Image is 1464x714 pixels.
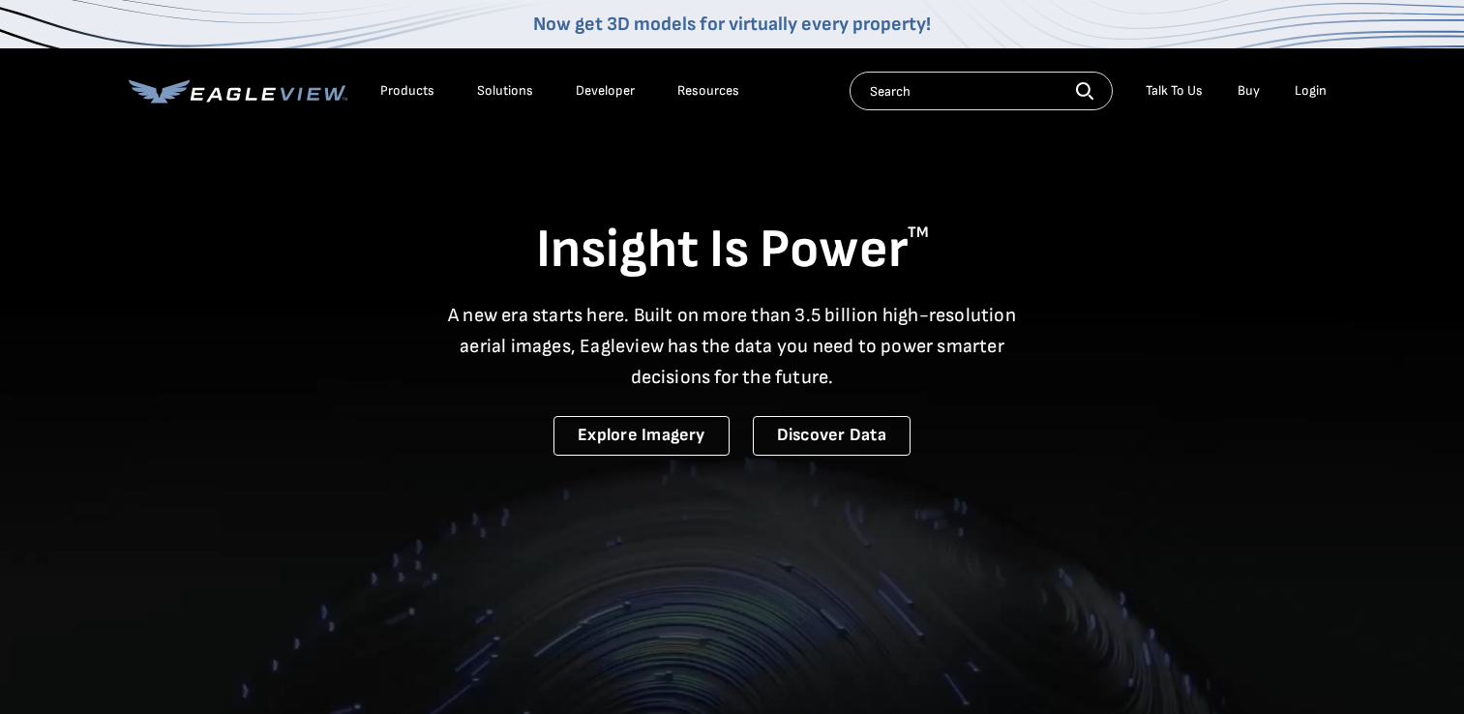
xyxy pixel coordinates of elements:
[677,82,739,100] div: Resources
[753,416,911,456] a: Discover Data
[1238,82,1260,100] a: Buy
[576,82,635,100] a: Developer
[533,13,931,36] a: Now get 3D models for virtually every property!
[380,82,434,100] div: Products
[1295,82,1327,100] div: Login
[129,217,1336,284] h1: Insight Is Power
[436,300,1029,393] p: A new era starts here. Built on more than 3.5 billion high-resolution aerial images, Eagleview ha...
[1146,82,1203,100] div: Talk To Us
[477,82,533,100] div: Solutions
[850,72,1113,110] input: Search
[553,416,730,456] a: Explore Imagery
[908,223,929,242] sup: TM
